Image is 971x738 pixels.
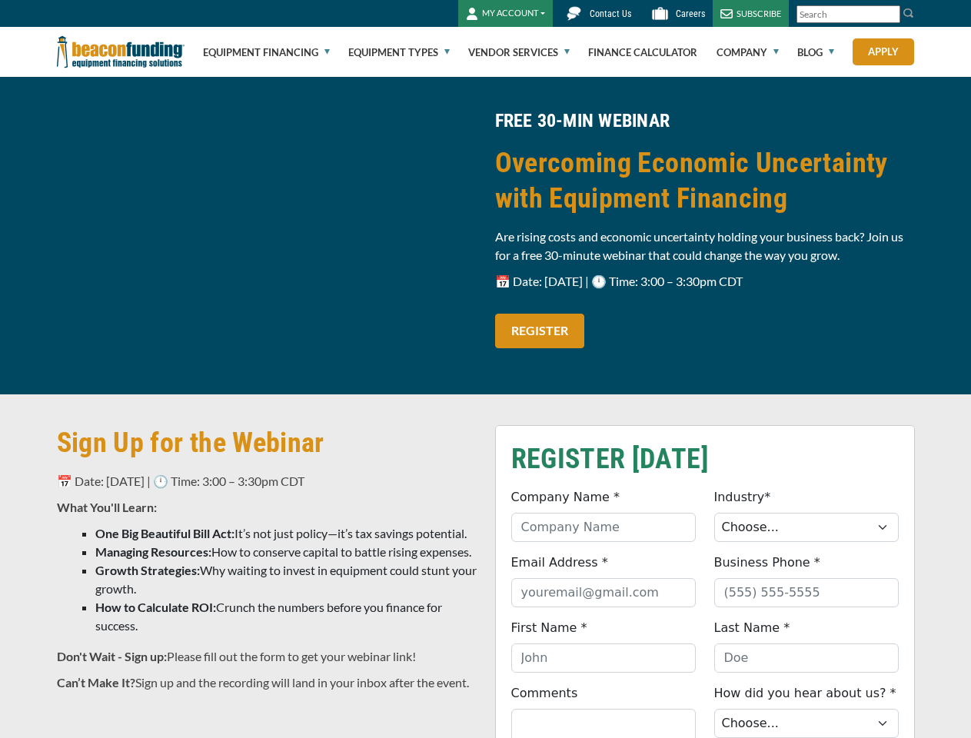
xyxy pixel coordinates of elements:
[57,500,157,514] strong: What You'll Learn:
[348,28,450,77] a: Equipment Types
[95,543,477,561] li: How to conserve capital to battle rising expenses.
[714,488,771,507] label: Industry*
[511,643,696,673] input: John
[95,598,477,635] li: Crunch the numbers before you finance for success.
[57,675,135,690] strong: Can’t Make It?
[511,488,620,507] label: Company Name *
[57,649,167,663] strong: Don't Wait - Sign up:
[495,145,915,216] h2: Overcoming Economic Uncertainty with Equipment Financing
[57,425,477,460] h2: Sign Up for the Webinar
[714,684,896,703] label: How did you hear about us? *
[495,272,915,291] p: 📅 Date: [DATE] | 🕛 Time: 3:00 – 3:30pm CDT
[511,513,696,542] input: Company Name
[903,7,915,19] img: Search
[495,228,915,264] p: Are rising costs and economic uncertainty holding your business back? Join us for a free 30-minut...
[495,108,915,134] h4: FREE 30-MIN WEBINAR
[797,28,834,77] a: Blog
[884,8,896,21] a: Clear search text
[714,553,820,572] label: Business Phone *
[588,28,697,77] a: Finance Calculator
[590,8,631,19] span: Contact Us
[495,314,584,348] a: REGISTER
[714,619,790,637] label: Last Name *
[95,561,477,598] li: Why waiting to invest in equipment could stunt your growth.
[511,553,608,572] label: Email Address *
[57,647,477,666] p: Please fill out the form to get your webinar link!
[714,643,899,673] input: Doe
[676,8,705,19] span: Careers
[95,600,216,614] strong: How to Calculate ROI:
[511,578,696,607] input: youremail@gmail.com
[511,684,578,703] label: Comments
[796,5,900,23] input: Search
[95,563,200,577] strong: Growth Strategies:
[95,524,477,543] li: It’s not just policy—it’s tax savings potential.
[714,578,899,607] input: (555) 555-5555
[57,27,185,77] img: Beacon Funding Corporation logo
[57,673,477,692] p: Sign up and the recording will land in your inbox after the event.
[57,472,477,490] p: 📅 Date: [DATE] | 🕛 Time: 3:00 – 3:30pm CDT
[95,544,211,559] strong: Managing Resources:
[511,619,587,637] label: First Name *
[511,441,899,477] h2: REGISTER [DATE]
[468,28,570,77] a: Vendor Services
[203,28,330,77] a: Equipment Financing
[853,38,914,65] a: Apply
[717,28,779,77] a: Company
[95,526,234,540] strong: One Big Beautiful Bill Act:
